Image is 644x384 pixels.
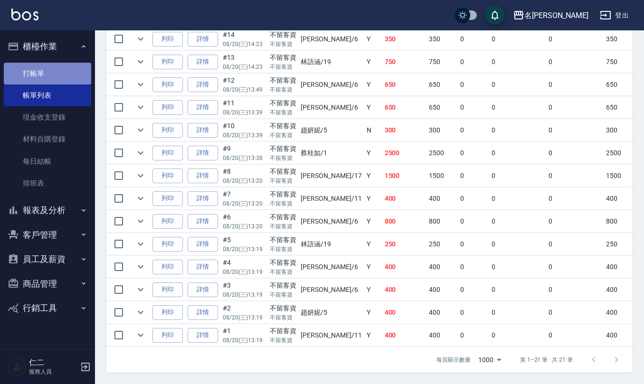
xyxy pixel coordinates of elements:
[524,9,588,21] div: 名[PERSON_NAME]
[546,119,604,141] td: 0
[4,198,91,223] button: 報表及分析
[4,172,91,194] a: 排班表
[220,74,267,96] td: #12
[152,32,183,47] button: 列印
[133,328,148,342] button: expand row
[152,282,183,297] button: 列印
[298,142,364,164] td: 蔡桂如 /1
[270,154,296,162] p: 不留客資
[298,187,364,210] td: [PERSON_NAME] /11
[152,191,183,206] button: 列印
[270,40,296,48] p: 不留客資
[426,233,458,255] td: 250
[458,279,489,301] td: 0
[220,233,267,255] td: #5
[458,51,489,73] td: 0
[188,328,218,343] a: 詳情
[604,210,635,233] td: 800
[223,199,265,208] p: 08/20 (三) 13:20
[188,123,218,138] a: 詳情
[604,74,635,96] td: 650
[188,32,218,47] a: 詳情
[8,357,27,376] img: Person
[546,74,604,96] td: 0
[223,336,265,345] p: 08/20 (三) 13:19
[382,301,427,324] td: 400
[604,119,635,141] td: 300
[458,142,489,164] td: 0
[133,32,148,46] button: expand row
[270,121,296,131] div: 不留客資
[270,131,296,140] p: 不留客資
[223,131,265,140] p: 08/20 (三) 13:39
[270,235,296,245] div: 不留客資
[489,210,547,233] td: 0
[220,210,267,233] td: #6
[220,301,267,324] td: #2
[604,233,635,255] td: 250
[188,55,218,69] a: 詳情
[4,223,91,247] button: 客戶管理
[4,63,91,84] a: 打帳單
[270,199,296,208] p: 不留客資
[223,245,265,253] p: 08/20 (三) 13:19
[220,142,267,164] td: #9
[604,96,635,119] td: 650
[220,165,267,187] td: #8
[489,74,547,96] td: 0
[220,119,267,141] td: #10
[133,191,148,206] button: expand row
[489,165,547,187] td: 0
[382,165,427,187] td: 1500
[382,210,427,233] td: 800
[426,324,458,347] td: 400
[270,336,296,345] p: 不留客資
[546,233,604,255] td: 0
[298,279,364,301] td: [PERSON_NAME] /6
[458,28,489,50] td: 0
[223,85,265,94] p: 08/20 (三) 13:49
[489,96,547,119] td: 0
[489,51,547,73] td: 0
[298,324,364,347] td: [PERSON_NAME] /11
[364,51,382,73] td: Y
[220,279,267,301] td: #3
[546,324,604,347] td: 0
[426,51,458,73] td: 750
[270,258,296,268] div: 不留客資
[458,187,489,210] td: 0
[382,142,427,164] td: 2500
[489,119,547,141] td: 0
[188,282,218,297] a: 詳情
[152,214,183,229] button: 列印
[382,187,427,210] td: 400
[220,28,267,50] td: #14
[4,296,91,320] button: 行銷工具
[604,142,635,164] td: 2500
[364,324,382,347] td: Y
[152,146,183,160] button: 列印
[270,75,296,85] div: 不留客資
[152,169,183,183] button: 列印
[364,301,382,324] td: Y
[474,347,505,373] div: 1000
[188,146,218,160] a: 詳情
[223,63,265,71] p: 08/20 (三) 14:23
[188,214,218,229] a: 詳情
[364,279,382,301] td: Y
[133,260,148,274] button: expand row
[270,30,296,40] div: 不留客資
[188,191,218,206] a: 詳情
[458,74,489,96] td: 0
[546,28,604,50] td: 0
[458,210,489,233] td: 0
[382,119,427,141] td: 300
[604,279,635,301] td: 400
[485,6,504,25] button: save
[489,28,547,50] td: 0
[546,210,604,233] td: 0
[458,96,489,119] td: 0
[133,123,148,137] button: expand row
[4,128,91,150] a: 材料自購登錄
[546,165,604,187] td: 0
